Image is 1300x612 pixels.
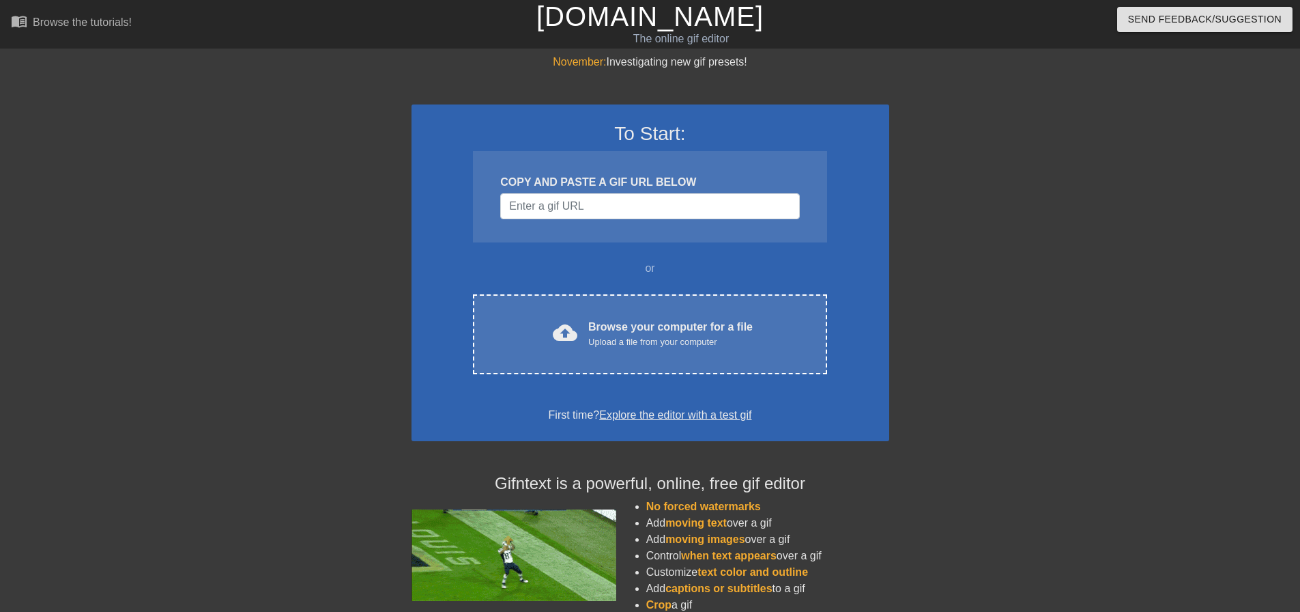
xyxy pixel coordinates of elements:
span: Crop [646,599,671,611]
div: First time? [429,407,871,423]
div: Browse your computer for a file [588,319,753,349]
span: menu_book [11,13,27,29]
input: Username [500,193,799,219]
span: moving text [665,517,727,529]
span: Send Feedback/Suggestion [1128,11,1282,28]
h3: To Start: [429,122,871,145]
div: Browse the tutorials! [33,16,132,28]
span: November: [553,56,606,68]
span: when text appears [681,550,777,561]
h4: Gifntext is a powerful, online, free gif editor [411,474,889,494]
img: football_small.gif [411,510,616,601]
li: Customize [646,564,889,581]
a: [DOMAIN_NAME] [536,1,764,31]
span: No forced watermarks [646,501,761,512]
span: cloud_upload [553,320,577,345]
li: Add to a gif [646,581,889,597]
button: Send Feedback/Suggestion [1117,7,1292,32]
span: text color and outline [697,566,808,578]
div: COPY AND PASTE A GIF URL BELOW [500,174,799,191]
div: Investigating new gif presets! [411,54,889,70]
a: Explore the editor with a test gif [599,409,751,421]
div: or [447,260,854,277]
li: Control over a gif [646,548,889,564]
span: captions or subtitles [665,583,772,594]
a: Browse the tutorials! [11,13,132,34]
span: moving images [665,533,745,545]
div: Upload a file from your computer [588,335,753,349]
li: Add over a gif [646,531,889,548]
li: Add over a gif [646,515,889,531]
div: The online gif editor [440,31,922,47]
